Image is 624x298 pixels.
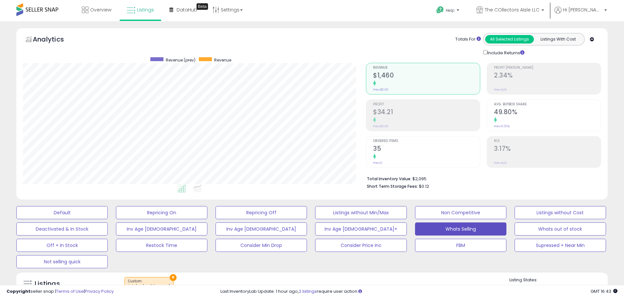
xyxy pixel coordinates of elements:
span: Overview [90,7,111,13]
button: Off + In Stock [16,239,108,252]
h5: Listings [35,279,60,289]
a: Hi [PERSON_NAME] [555,7,607,21]
small: Prev: $0.00 [373,88,388,92]
button: × [170,274,177,281]
a: Terms of Use [56,288,84,294]
label: Deactivated [565,285,590,290]
span: DataHub [177,7,197,13]
button: Inv Age [DEMOGRAPHIC_DATA] [216,222,307,236]
p: Listing States: [509,277,608,283]
span: Hi [PERSON_NAME] [563,7,602,13]
span: $0.12 [419,183,429,189]
span: Custom: [128,279,170,289]
small: Prev: 0.00% [494,124,510,128]
button: Consider Min Drop [216,239,307,252]
button: Inv Age [DEMOGRAPHIC_DATA]+ [315,222,407,236]
div: Last InventoryLab Update: 1 hour ago, require user action. [220,289,617,295]
button: Restock Time [116,239,207,252]
button: Non Competitive [415,206,506,219]
i: Get Help [436,6,444,14]
div: Include Returns [478,49,532,56]
h2: 49.80% [494,108,601,117]
button: All Selected Listings [485,35,534,44]
h5: Analytics [33,35,77,45]
span: Profit [PERSON_NAME] [494,66,601,70]
a: Help [431,1,466,21]
strong: Copyright [7,288,30,294]
span: Ordered Items [373,139,480,143]
button: Repricing Off [216,206,307,219]
a: Privacy Policy [85,288,114,294]
small: Prev: N/A [494,161,507,165]
h2: $1,460 [373,72,480,80]
span: Listings [137,7,154,13]
button: Deactivated & In Stock [16,222,108,236]
small: Prev: $0.00 [373,124,388,128]
h2: 35 [373,145,480,154]
div: Tooltip anchor [197,3,208,10]
button: Inv Age [DEMOGRAPHIC_DATA] [116,222,207,236]
span: Profit [373,103,480,106]
small: Prev: 0 [373,161,382,165]
b: Total Inventory Value: [367,176,411,182]
button: Listings without Min/Max [315,206,407,219]
span: 2025-08-14 16:43 GMT [591,288,617,294]
label: Active [516,285,528,290]
span: Revenue (prev) [166,57,196,63]
button: Whats out of stock [515,222,606,236]
button: Default [16,206,108,219]
small: Prev: N/A [494,88,507,92]
span: Avg. Buybox Share [494,103,601,106]
button: Listings without Cost [515,206,606,219]
span: Revenue [373,66,480,70]
button: Whats Selling [415,222,506,236]
div: Totals For [455,36,481,43]
a: 2 listings [299,288,317,294]
button: Listings With Cost [534,35,582,44]
button: Consider Price Inc [315,239,407,252]
button: Supressed + Near Min [515,239,606,252]
button: Not selling quick [16,255,108,268]
span: Help [446,8,455,13]
li: $2,095 [367,174,596,182]
span: The COllectors AIsle LLC [485,7,539,13]
div: seller snap | | [7,289,114,295]
span: ROI [494,139,601,143]
button: FBM [415,239,506,252]
h2: $34.21 [373,108,480,117]
div: total ordered items >= 1 [128,284,170,288]
span: Revenue [214,57,231,63]
button: Repricing On [116,206,207,219]
h2: 2.34% [494,72,601,80]
b: Short Term Storage Fees: [367,184,418,189]
h2: 3.17% [494,145,601,154]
